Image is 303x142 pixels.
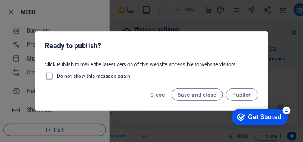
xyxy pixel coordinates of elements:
div: 4 [56,2,63,9]
div: Get Started 4 items remaining, 20% complete [4,4,61,20]
button: Save and close [172,88,223,101]
div: Click Publish to make the latest version of this website accessible to website visitors. [35,58,268,84]
div: Get Started [21,9,54,16]
span: Do not show this message again [57,73,131,79]
span: Close [151,92,165,98]
button: Close [148,88,169,101]
span: Save and close [178,92,217,98]
h2: Ready to publish? [45,41,258,50]
span: Publish [232,92,252,98]
button: Publish [226,88,258,101]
